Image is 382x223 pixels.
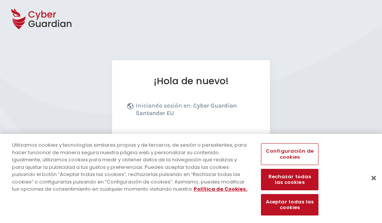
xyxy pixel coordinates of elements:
[365,170,382,186] button: Cerrar
[194,185,247,193] a: Más información sobre su privacidad, se abre en una nueva pestaña
[261,169,318,190] button: Rechazar todas las cookies
[261,194,318,215] button: Aceptar todas las cookies
[261,143,318,165] button: Configuración de cookies, Abre el cuadro de diálogo del centro de preferencias.
[136,102,237,117] b: Cyber Guardian Santander EU
[136,102,253,121] p: Iniciando sesión en:
[12,141,250,193] div: Utilizamos cookies y tecnologías similares propias y de terceros, de sesión o persistentes, para ...
[127,75,255,87] h1: ¡Hola de nuevo!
